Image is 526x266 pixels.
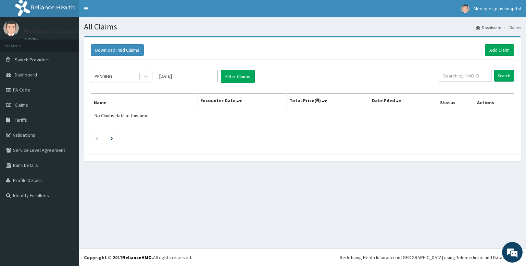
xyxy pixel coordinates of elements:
[95,135,98,141] a: Previous page
[474,5,521,12] span: Mediques plus hospital
[91,44,144,56] button: Download Paid Claims
[461,4,469,13] img: User Image
[84,22,521,31] h1: All Claims
[474,94,514,109] th: Actions
[15,57,50,63] span: Switch Providers
[198,94,287,109] th: Encounter Date
[79,249,526,266] footer: All rights reserved.
[95,73,112,80] div: PENDING
[369,94,437,109] th: Date Filed
[502,25,521,31] li: Claims
[122,254,152,261] a: RelianceHMO
[156,70,217,82] input: Select Month and Year
[221,70,255,83] button: Filter Claims
[287,94,369,109] th: Total Price(₦)
[95,112,150,119] span: No Claims data at this time.
[24,28,85,34] p: Mediques plus hospital
[24,37,40,42] a: Online
[15,72,37,78] span: Dashboard
[437,94,474,109] th: Status
[476,25,501,31] a: Dashboard
[15,102,28,108] span: Claims
[3,21,19,36] img: User Image
[340,254,521,261] div: Redefining Heath Insurance in [GEOGRAPHIC_DATA] using Telemedicine and Data Science!
[485,44,514,56] a: Add Claim
[111,135,113,141] a: Next page
[494,70,514,82] input: Search
[15,117,27,123] span: Tariffs
[84,254,153,261] strong: Copyright © 2017 .
[439,70,492,82] input: Search by HMO ID
[91,94,198,109] th: Name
